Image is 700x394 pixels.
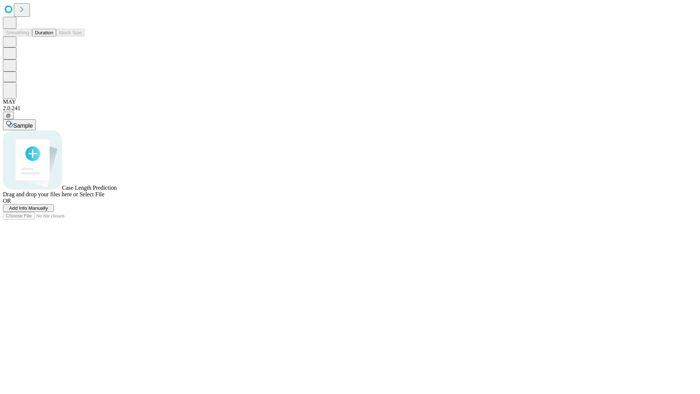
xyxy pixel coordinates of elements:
[13,123,33,129] span: Sample
[32,29,56,36] button: Duration
[9,205,48,211] span: Add Info Manually
[79,191,104,197] span: Select File
[62,185,117,191] span: Case Length Prediction
[6,113,11,118] span: @
[56,29,85,36] button: Block Size
[3,198,11,204] span: OR
[3,204,54,212] button: Add Info Manually
[3,119,36,130] button: Sample
[3,98,697,105] div: MAY
[3,112,14,119] button: @
[3,29,32,36] button: Smoothing
[3,105,697,112] div: 2.0.241
[3,191,78,197] span: Drag and drop your files here or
